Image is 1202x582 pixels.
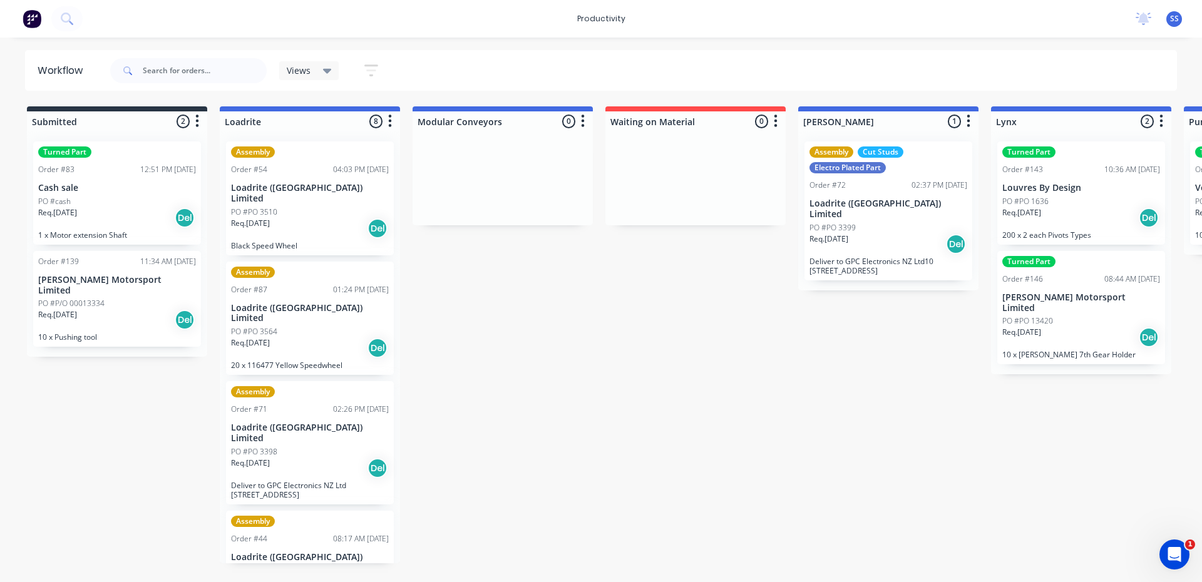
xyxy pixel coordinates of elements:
[1185,539,1195,549] span: 1
[809,198,967,220] p: Loadrite ([GEOGRAPHIC_DATA]) Limited
[1002,207,1041,218] p: Req. [DATE]
[1002,230,1160,240] p: 200 x 2 each Pivots Types
[1002,164,1043,175] div: Order #143
[287,64,311,77] span: Views
[23,9,41,28] img: Factory
[1139,327,1159,347] div: Del
[38,196,71,207] p: PO #cash
[809,162,886,173] div: Electro Plated Part
[1159,539,1189,569] iframe: Intercom live chat
[226,381,394,504] div: AssemblyOrder #7102:26 PM [DATE]Loadrite ([GEOGRAPHIC_DATA]) LimitedPO #PO 3398Req.[DATE]DelDeliv...
[809,180,846,191] div: Order #72
[809,233,848,245] p: Req. [DATE]
[231,183,389,204] p: Loadrite ([GEOGRAPHIC_DATA]) Limited
[571,9,632,28] div: productivity
[38,207,77,218] p: Req. [DATE]
[997,251,1165,365] div: Turned PartOrder #14608:44 AM [DATE][PERSON_NAME] Motorsport LimitedPO #PO 13420Req.[DATE]Del10 x...
[1002,146,1056,158] div: Turned Part
[231,360,389,370] p: 20 x 116477 Yellow Speedwheel
[231,326,277,337] p: PO #PO 3564
[809,146,853,158] div: Assembly
[231,146,275,158] div: Assembly
[231,267,275,278] div: Assembly
[809,222,856,233] p: PO #PO 3399
[912,180,967,191] div: 02:37 PM [DATE]
[231,218,270,229] p: Req. [DATE]
[38,256,79,267] div: Order #139
[333,284,389,295] div: 01:24 PM [DATE]
[367,338,388,358] div: Del
[1002,350,1160,359] p: 10 x [PERSON_NAME] 7th Gear Holder
[231,404,267,415] div: Order #71
[143,58,267,83] input: Search for orders...
[946,234,966,254] div: Del
[1002,196,1049,207] p: PO #PO 1636
[33,141,201,245] div: Turned PartOrder #8312:51 PM [DATE]Cash salePO #cashReq.[DATE]Del1 x Motor extension Shaft
[38,63,89,78] div: Workflow
[140,256,196,267] div: 11:34 AM [DATE]
[1002,315,1053,327] p: PO #PO 13420
[38,309,77,320] p: Req. [DATE]
[804,141,972,280] div: AssemblyCut StudsElectro Plated PartOrder #7202:37 PM [DATE]Loadrite ([GEOGRAPHIC_DATA]) LimitedP...
[38,275,196,296] p: [PERSON_NAME] Motorsport Limited
[1002,273,1043,285] div: Order #146
[1104,273,1160,285] div: 08:44 AM [DATE]
[38,183,196,193] p: Cash sale
[1002,256,1056,267] div: Turned Part
[1104,164,1160,175] div: 10:36 AM [DATE]
[333,404,389,415] div: 02:26 PM [DATE]
[231,552,389,573] p: Loadrite ([GEOGRAPHIC_DATA]) Limited
[38,146,91,158] div: Turned Part
[175,208,195,228] div: Del
[140,164,196,175] div: 12:51 PM [DATE]
[367,458,388,478] div: Del
[333,533,389,544] div: 08:17 AM [DATE]
[231,303,389,324] p: Loadrite ([GEOGRAPHIC_DATA]) Limited
[38,230,196,240] p: 1 x Motor extension Shaft
[1139,208,1159,228] div: Del
[231,457,270,469] p: Req. [DATE]
[997,141,1165,245] div: Turned PartOrder #14310:36 AM [DATE]Louvres By DesignPO #PO 1636Req.[DATE]Del200 x 2 each Pivots ...
[231,446,277,457] p: PO #PO 3398
[333,164,389,175] div: 04:03 PM [DATE]
[231,241,389,250] p: Black Speed Wheel
[231,533,267,544] div: Order #44
[1002,292,1160,314] p: [PERSON_NAME] Motorsport Limited
[231,516,275,527] div: Assembly
[38,332,196,342] p: 10 x Pushing tool
[38,298,105,309] p: PO #P/O 00013334
[231,164,267,175] div: Order #54
[858,146,903,158] div: Cut Studs
[1170,13,1179,24] span: SS
[809,257,967,275] p: Deliver to GPC Electronics NZ Ltd10 [STREET_ADDRESS]
[231,284,267,295] div: Order #87
[231,207,277,218] p: PO #PO 3510
[1002,183,1160,193] p: Louvres By Design
[1002,327,1041,338] p: Req. [DATE]
[175,310,195,330] div: Del
[231,422,389,444] p: Loadrite ([GEOGRAPHIC_DATA]) Limited
[226,262,394,375] div: AssemblyOrder #8701:24 PM [DATE]Loadrite ([GEOGRAPHIC_DATA]) LimitedPO #PO 3564Req.[DATE]Del20 x ...
[226,141,394,255] div: AssemblyOrder #5404:03 PM [DATE]Loadrite ([GEOGRAPHIC_DATA]) LimitedPO #PO 3510Req.[DATE]DelBlack...
[231,386,275,397] div: Assembly
[33,251,201,347] div: Order #13911:34 AM [DATE][PERSON_NAME] Motorsport LimitedPO #P/O 00013334Req.[DATE]Del10 x Pushin...
[231,481,389,499] p: Deliver to GPC Electronics NZ Ltd [STREET_ADDRESS]
[367,218,388,238] div: Del
[231,337,270,349] p: Req. [DATE]
[38,164,74,175] div: Order #83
